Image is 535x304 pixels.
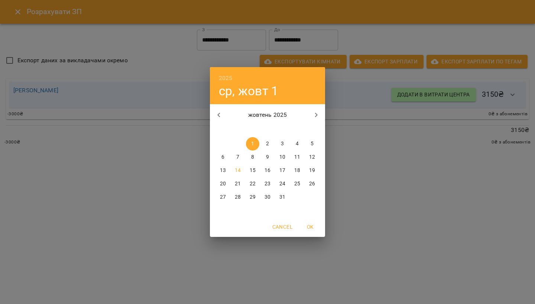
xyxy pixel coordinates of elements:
[266,153,269,161] p: 9
[231,126,244,133] span: вт
[266,140,269,148] p: 2
[276,191,289,204] button: 31
[246,151,259,164] button: 8
[276,164,289,177] button: 17
[261,177,274,191] button: 23
[301,222,319,231] span: OK
[216,164,230,177] button: 13
[298,220,322,234] button: OK
[309,180,315,188] p: 26
[294,153,300,161] p: 11
[235,167,241,174] p: 14
[305,126,319,133] span: нд
[276,177,289,191] button: 24
[265,194,270,201] p: 30
[265,180,270,188] p: 23
[276,151,289,164] button: 10
[309,167,315,174] p: 19
[216,177,230,191] button: 20
[291,164,304,177] button: 18
[231,191,244,204] button: 28
[250,180,256,188] p: 22
[220,167,226,174] p: 13
[291,126,304,133] span: сб
[296,140,299,148] p: 4
[251,140,254,148] p: 1
[272,222,292,231] span: Cancel
[276,137,289,151] button: 3
[294,180,300,188] p: 25
[269,220,295,234] button: Cancel
[246,164,259,177] button: 15
[235,180,241,188] p: 21
[279,167,285,174] p: 17
[246,137,259,151] button: 1
[250,167,256,174] p: 15
[291,137,304,151] button: 4
[231,177,244,191] button: 21
[261,164,274,177] button: 16
[261,137,274,151] button: 2
[220,180,226,188] p: 20
[279,194,285,201] p: 31
[246,191,259,204] button: 29
[261,126,274,133] span: чт
[236,153,239,161] p: 7
[216,191,230,204] button: 27
[219,83,278,99] button: ср, жовт 1
[228,110,308,119] p: жовтень 2025
[309,153,315,161] p: 12
[291,151,304,164] button: 11
[305,137,319,151] button: 5
[291,177,304,191] button: 25
[251,153,254,161] p: 8
[219,73,233,83] button: 2025
[265,167,270,174] p: 16
[261,151,274,164] button: 9
[246,126,259,133] span: ср
[231,164,244,177] button: 14
[294,167,300,174] p: 18
[305,151,319,164] button: 12
[305,164,319,177] button: 19
[279,153,285,161] p: 10
[220,194,226,201] p: 27
[216,126,230,133] span: пн
[216,151,230,164] button: 6
[246,177,259,191] button: 22
[305,177,319,191] button: 26
[261,191,274,204] button: 30
[281,140,284,148] p: 3
[250,194,256,201] p: 29
[231,151,244,164] button: 7
[276,126,289,133] span: пт
[311,140,314,148] p: 5
[235,194,241,201] p: 28
[221,153,224,161] p: 6
[279,180,285,188] p: 24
